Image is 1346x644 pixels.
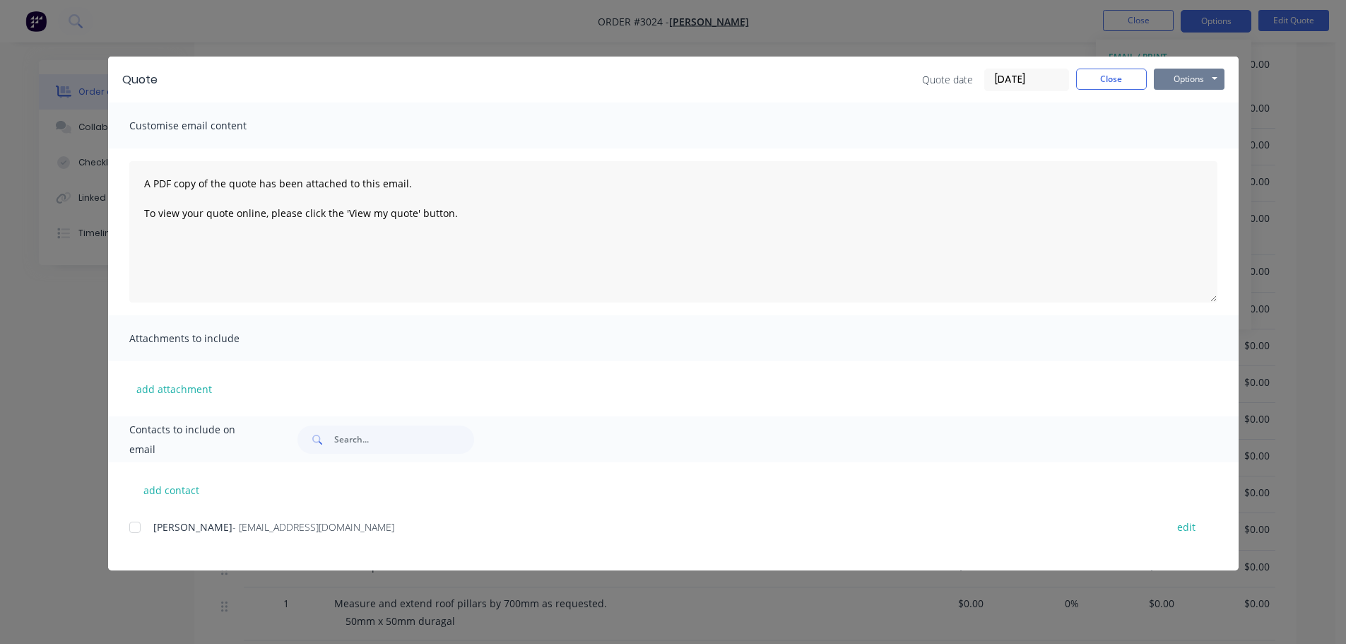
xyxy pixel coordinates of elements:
[122,71,158,88] div: Quote
[334,426,474,454] input: Search...
[153,520,232,534] span: [PERSON_NAME]
[1154,69,1224,90] button: Options
[129,116,285,136] span: Customise email content
[1076,69,1147,90] button: Close
[232,520,394,534] span: - [EMAIL_ADDRESS][DOMAIN_NAME]
[129,378,219,399] button: add attachment
[129,420,263,459] span: Contacts to include on email
[129,161,1217,303] textarea: A PDF copy of the quote has been attached to this email. To view your quote online, please click ...
[922,72,973,87] span: Quote date
[129,329,285,349] span: Attachments to include
[1169,517,1204,537] button: edit
[129,479,214,500] button: add contact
